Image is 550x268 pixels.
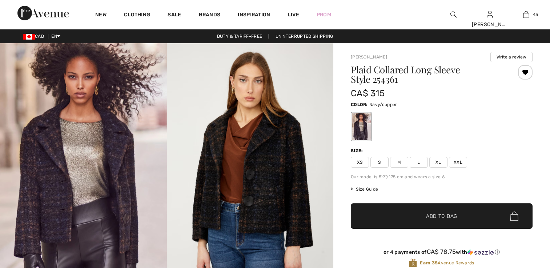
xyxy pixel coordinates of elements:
[427,248,456,255] span: CA$ 78.75
[370,157,389,168] span: S
[317,11,331,19] a: Prom
[523,10,529,19] img: My Bag
[351,174,533,180] div: Our model is 5'9"/175 cm and wears a size 6.
[95,12,107,19] a: New
[351,102,368,107] span: Color:
[352,113,371,140] div: Navy/copper
[508,10,544,19] a: 45
[351,65,502,84] h1: Plaid Collared Long Sleeve Style 254361
[23,34,47,39] span: CAD
[487,10,493,19] img: My Info
[390,157,408,168] span: M
[533,11,538,18] span: 45
[288,11,299,19] a: Live
[449,157,467,168] span: XXL
[487,11,493,18] a: Sign In
[450,10,457,19] img: search the website
[467,249,494,256] img: Sezzle
[369,102,397,107] span: Navy/copper
[351,248,533,256] div: or 4 payments of with
[168,12,181,19] a: Sale
[51,34,60,39] span: EN
[429,157,447,168] span: XL
[420,260,474,266] span: Avenue Rewards
[199,12,221,19] a: Brands
[351,147,365,154] div: Size:
[510,211,518,221] img: Bag.svg
[238,12,270,19] span: Inspiration
[351,203,533,229] button: Add to Bag
[351,54,387,60] a: [PERSON_NAME]
[426,212,457,220] span: Add to Bag
[420,260,438,265] strong: Earn 35
[23,34,35,40] img: Canadian Dollar
[410,157,428,168] span: L
[351,186,378,192] span: Size Guide
[490,52,533,62] button: Write a review
[351,248,533,258] div: or 4 payments ofCA$ 78.75withSezzle Click to learn more about Sezzle
[17,6,69,20] img: 1ère Avenue
[124,12,150,19] a: Clothing
[409,258,417,268] img: Avenue Rewards
[351,88,385,98] span: CA$ 315
[351,157,369,168] span: XS
[472,21,507,28] div: [PERSON_NAME]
